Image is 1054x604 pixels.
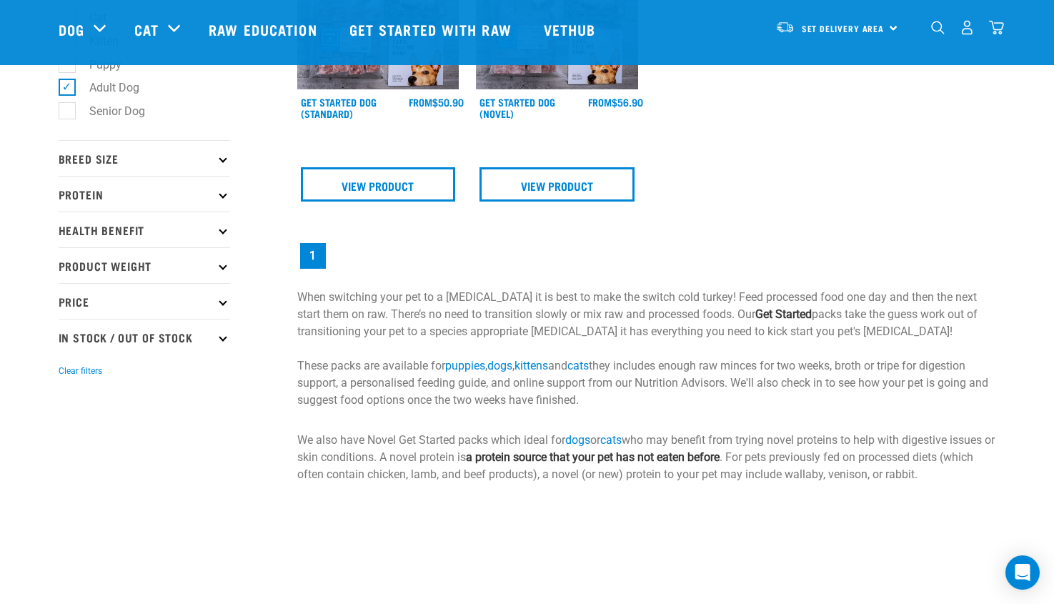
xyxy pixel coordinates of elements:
[445,359,485,372] a: puppies
[301,167,456,202] a: View Product
[66,79,145,96] label: Adult Dog
[297,240,996,272] nav: pagination
[59,19,84,40] a: Dog
[960,20,975,35] img: user.png
[479,99,555,116] a: Get Started Dog (Novel)
[409,96,464,108] div: $50.90
[59,140,230,176] p: Breed Size
[300,243,326,269] a: Page 1
[301,99,377,116] a: Get Started Dog (Standard)
[514,359,548,372] a: kittens
[59,283,230,319] p: Price
[66,102,151,120] label: Senior Dog
[989,20,1004,35] img: home-icon@2x.png
[59,247,230,283] p: Product Weight
[588,96,643,108] div: $56.90
[600,433,622,447] a: cats
[134,19,159,40] a: Cat
[466,450,720,464] strong: a protein source that your pet has not eaten before
[59,319,230,355] p: In Stock / Out Of Stock
[335,1,530,58] a: Get started with Raw
[487,359,512,372] a: dogs
[775,21,795,34] img: van-moving.png
[297,432,996,483] p: We also have Novel Get Started packs which ideal for or who may benefit from trying novel protein...
[1005,555,1040,590] div: Open Intercom Messenger
[194,1,334,58] a: Raw Education
[931,21,945,34] img: home-icon-1@2x.png
[409,99,432,104] span: FROM
[479,167,635,202] a: View Product
[59,365,102,377] button: Clear filters
[567,359,589,372] a: cats
[59,176,230,212] p: Protein
[588,99,612,104] span: FROM
[530,1,614,58] a: Vethub
[565,433,590,447] a: dogs
[802,26,885,31] span: Set Delivery Area
[59,212,230,247] p: Health Benefit
[755,307,812,321] strong: Get Started
[297,289,996,409] p: When switching your pet to a [MEDICAL_DATA] it is best to make the switch cold turkey! Feed proce...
